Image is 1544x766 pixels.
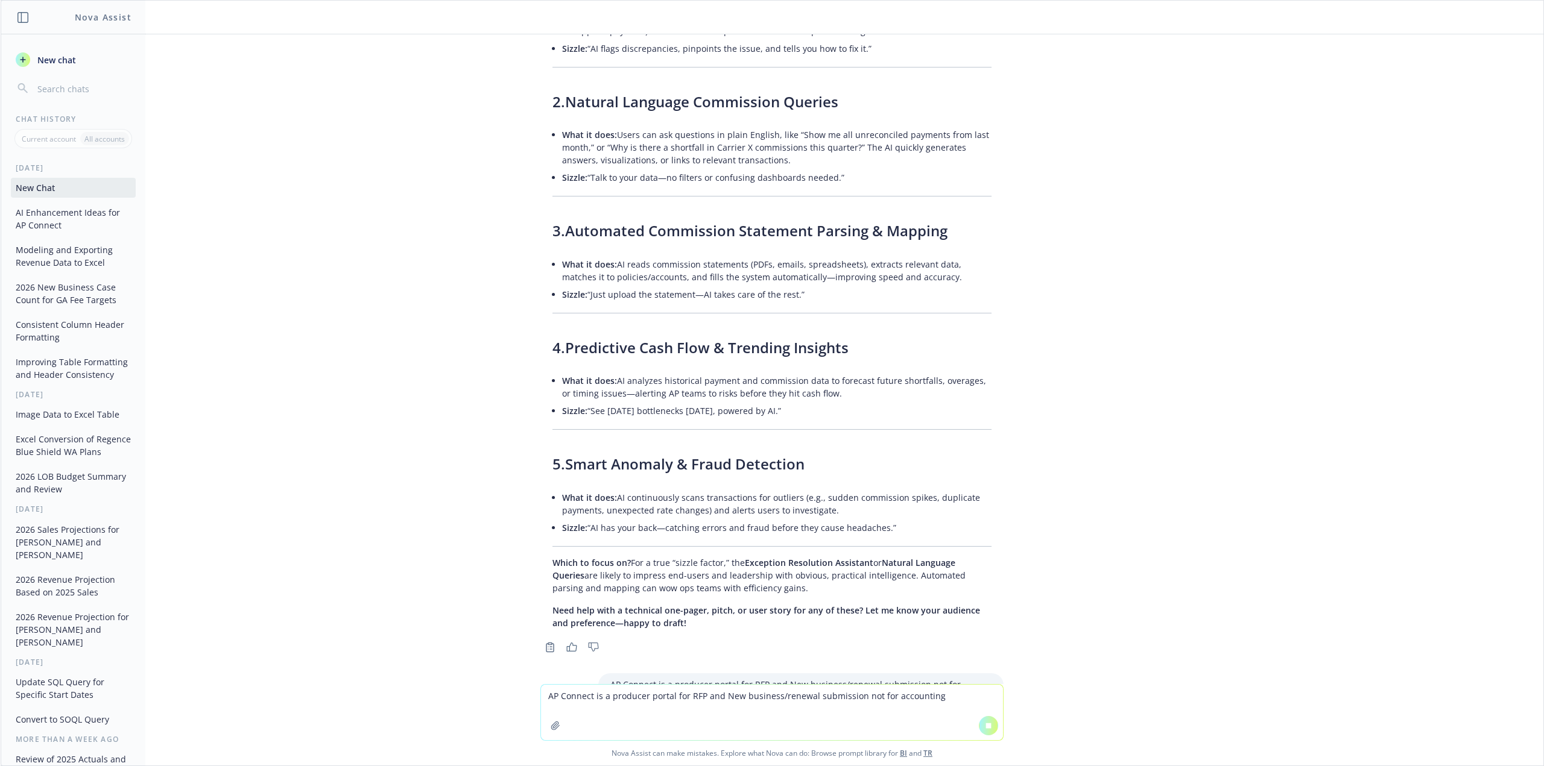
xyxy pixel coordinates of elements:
[11,178,136,198] button: New Chat
[562,372,992,402] li: AI analyzes historical payment and commission data to forecast future shortfalls, overages, or ti...
[11,240,136,272] button: Modeling and Exporting Revenue Data to Excel
[1,114,145,124] div: Chat History
[562,286,992,303] li: “Just upload the statement—AI takes care of the rest.”
[562,259,617,270] span: What it does:
[562,126,992,169] li: Users can ask questions in plain English, like “Show me all unreconciled payments from last month...
[584,639,603,656] button: Thumbs down
[545,642,555,653] svg: Copy to clipboard
[1,734,145,744] div: More than a week ago
[35,80,131,97] input: Search chats
[900,748,907,758] a: BI
[11,352,136,385] button: Improving Table Formatting and Header Consistency
[565,337,849,357] span: Predictive Cash Flow & Trending Insights
[11,607,136,652] button: 2026 Revenue Projection for [PERSON_NAME] and [PERSON_NAME]
[11,709,136,729] button: Convert to SOQL Query
[552,557,631,568] span: Which to focus on?
[562,405,587,416] span: Sizzle:
[565,92,838,111] span: Natural Language Commission Queries
[562,375,617,386] span: What it does:
[84,134,125,144] p: All accounts
[562,492,617,503] span: What it does:
[35,54,76,66] span: New chat
[11,570,136,602] button: 2026 Revenue Projection Based on 2025 Sales
[562,129,617,140] span: What it does:
[1,504,145,514] div: [DATE]
[1,389,145,400] div: [DATE]
[11,466,136,499] button: 2026 LOB Budget Summary and Review
[11,277,136,310] button: 2026 New Business Case Count for GA Fee Targets
[11,315,136,347] button: Consistent Column Header Formatting
[75,11,131,24] h1: Nova Assist
[22,134,76,144] p: Current account
[552,557,955,581] span: Natural Language Queries
[562,172,587,183] span: Sizzle:
[5,741,1539,765] span: Nova Assist can make mistakes. Explore what Nova can do: Browse prompt library for and
[11,672,136,705] button: Update SQL Query for Specific Start Dates
[562,43,587,54] span: Sizzle:
[552,604,980,629] span: Need help with a technical one-pager, pitch, or user story for any of these? Let me know your aud...
[562,169,992,186] li: “Talk to your data—no filters or confusing dashboards needed.”
[565,454,805,474] span: Smart Anomaly & Fraud Detection
[562,256,992,286] li: AI reads commission statements (PDFs, emails, spreadsheets), extracts relevant data, matches it t...
[745,557,873,568] span: Exception Resolution Assistant
[552,337,992,358] h3: 4.
[552,556,992,594] p: For a true “sizzle factor,” the or are likely to impress end-users and leadership with obvious, p...
[562,489,992,519] li: AI continuously scans transactions for outliers (e.g., sudden commission spikes, duplicate paymen...
[923,748,932,758] a: TR
[11,202,136,235] button: AI Enhancement Ideas for AP Connect
[1,163,145,173] div: [DATE]
[562,522,587,533] span: Sizzle:
[565,221,948,240] span: Automated Commission Statement Parsing & Mapping
[11,49,136,71] button: New chat
[562,40,992,57] li: “AI flags discrepancies, pinpoints the issue, and tells you how to fix it.”
[1,657,145,667] div: [DATE]
[11,429,136,462] button: Excel Conversion of Regence Blue Shield WA Plans
[562,519,992,536] li: “AI has your back—catching errors and fraud before they cause headaches.”
[610,678,992,703] p: AP Connect is a producer portal for RFP and New business/renewal submission not for accounting
[552,221,992,241] h3: 3.
[11,404,136,424] button: Image Data to Excel Table
[11,520,136,565] button: 2026 Sales Projections for [PERSON_NAME] and [PERSON_NAME]
[552,92,992,112] h3: 2.
[562,402,992,419] li: “See [DATE] bottlenecks [DATE], powered by AI.”
[552,454,992,474] h3: 5.
[562,289,587,300] span: Sizzle:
